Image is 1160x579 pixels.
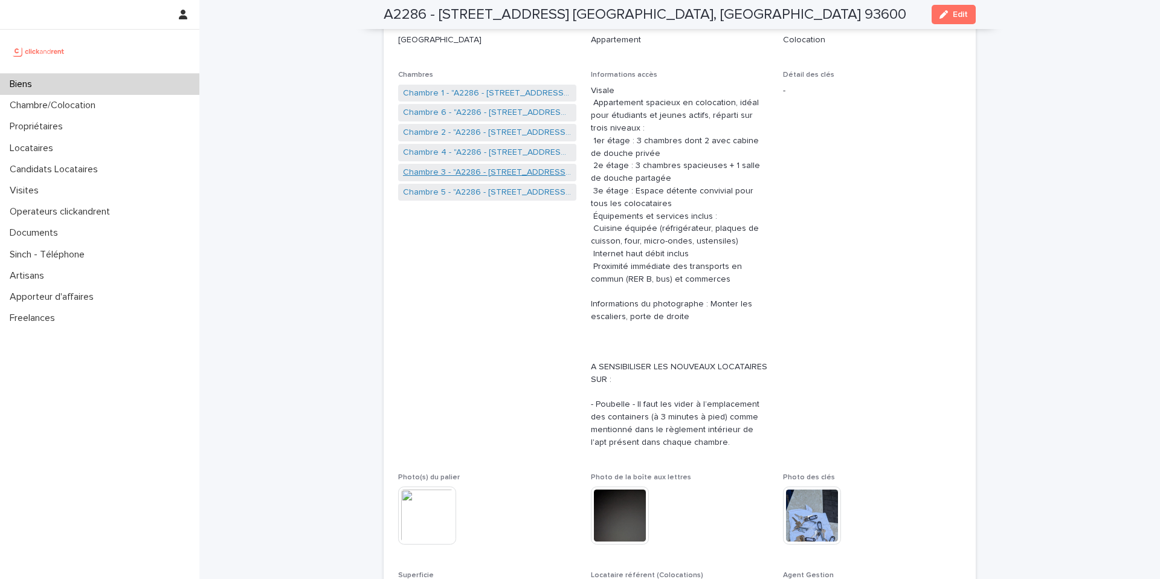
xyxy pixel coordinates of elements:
p: Documents [5,227,68,239]
p: Biens [5,79,42,90]
span: Locataire référent (Colocations) [591,572,703,579]
p: Appartement [591,34,769,47]
img: UCB0brd3T0yccxBKYDjQ [10,39,68,63]
span: Photo de la boîte aux lettres [591,474,691,481]
a: Chambre 1 - "A2286 - [STREET_ADDRESS] [GEOGRAPHIC_DATA], [GEOGRAPHIC_DATA] 93600" [403,87,572,100]
a: Chambre 6 - "A2286 - [STREET_ADDRESS] [GEOGRAPHIC_DATA], [GEOGRAPHIC_DATA] 93600" [403,106,572,119]
span: Détail des clés [783,71,834,79]
p: Sinch - Téléphone [5,249,94,260]
p: Artisans [5,270,54,282]
p: Operateurs clickandrent [5,206,120,218]
p: Apporteur d'affaires [5,291,103,303]
p: Visites [5,185,48,196]
p: Colocation [783,34,961,47]
a: Chambre 2 - "A2286 - [STREET_ADDRESS] [GEOGRAPHIC_DATA], [GEOGRAPHIC_DATA] 93600" [403,126,572,139]
p: Visale Appartement spacieux en colocation, idéal pour étudiants et jeunes actifs, réparti sur tro... [591,85,769,449]
span: Superficie [398,572,434,579]
span: Informations accès [591,71,657,79]
span: Agent Gestion [783,572,834,579]
p: [GEOGRAPHIC_DATA] [398,34,576,47]
button: Edit [932,5,976,24]
a: Chambre 5 - "A2286 - [STREET_ADDRESS] [GEOGRAPHIC_DATA], [GEOGRAPHIC_DATA] 93600" [403,186,572,199]
p: Chambre/Colocation [5,100,105,111]
p: Freelances [5,312,65,324]
a: Chambre 3 - "A2286 - [STREET_ADDRESS] [GEOGRAPHIC_DATA], [GEOGRAPHIC_DATA] 93600" [403,166,572,179]
span: Photo(s) du palier [398,474,460,481]
span: Photo des clés [783,474,835,481]
a: Chambre 4 - "A2286 - [STREET_ADDRESS] [GEOGRAPHIC_DATA], [GEOGRAPHIC_DATA] 93600" [403,146,572,159]
h2: A2286 - [STREET_ADDRESS] [GEOGRAPHIC_DATA], [GEOGRAPHIC_DATA] 93600 [384,6,906,24]
p: Propriétaires [5,121,72,132]
p: - [783,85,961,97]
p: Locataires [5,143,63,154]
span: Chambres [398,71,433,79]
p: Candidats Locataires [5,164,108,175]
span: Edit [953,10,968,19]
